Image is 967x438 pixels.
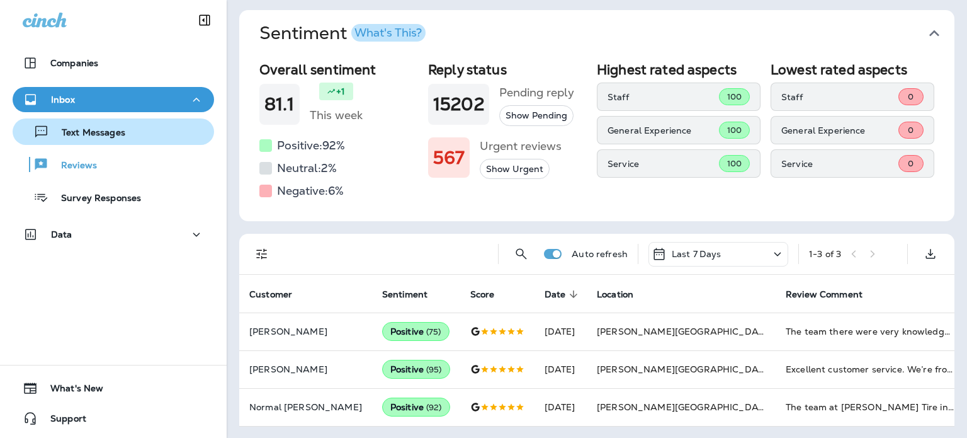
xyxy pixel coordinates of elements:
[13,376,214,401] button: What's New
[727,158,742,169] span: 100
[354,27,422,38] div: What's This?
[908,158,913,169] span: 0
[727,125,742,135] span: 100
[38,383,103,398] span: What's New
[781,125,898,135] p: General Experience
[13,151,214,178] button: Reviews
[277,135,345,156] h5: Positive: 92 %
[382,289,427,300] span: Sentiment
[351,24,426,42] button: What's This?
[426,364,442,375] span: ( 95 )
[608,159,719,169] p: Service
[13,184,214,210] button: Survey Responses
[480,136,562,156] h5: Urgent reviews
[545,289,566,300] span: Date
[480,159,550,180] button: Show Urgent
[781,92,898,102] p: Staff
[249,402,362,412] p: Normal [PERSON_NAME]
[786,401,954,413] div: The team at Jensen Tire in Bellevue, Nebraska, are awesome! I went in for a tire repair and they ...
[672,249,721,259] p: Last 7 Days
[534,388,587,426] td: [DATE]
[470,289,511,300] span: Score
[249,289,308,300] span: Customer
[786,289,862,300] span: Review Comment
[13,406,214,431] button: Support
[13,222,214,247] button: Data
[597,289,633,300] span: Location
[433,94,484,115] h1: 15202
[918,241,943,267] button: Export as CSV
[13,87,214,112] button: Inbox
[249,326,362,337] p: [PERSON_NAME]
[534,313,587,350] td: [DATE]
[509,241,534,267] button: Search Reviews
[597,289,650,300] span: Location
[277,181,344,201] h5: Negative: 6 %
[264,94,295,115] h1: 81.1
[608,92,719,102] p: Staff
[433,147,465,168] h1: 567
[499,105,574,126] button: Show Pending
[426,326,441,337] span: ( 75 )
[239,57,954,221] div: SentimentWhat's This?
[48,160,97,172] p: Reviews
[771,62,934,78] h2: Lowest rated aspects
[13,118,214,145] button: Text Messages
[249,10,964,57] button: SentimentWhat's This?
[382,398,450,417] div: Positive
[597,62,761,78] h2: Highest rated aspects
[786,325,954,338] div: The team there were very knowledgeable and friendly.
[277,158,337,178] h5: Neutral: 2 %
[545,289,582,300] span: Date
[727,91,742,102] span: 100
[51,95,75,105] p: Inbox
[310,105,363,125] h5: This week
[786,363,954,376] div: Excellent customer service. We’re from out of town and just popped in on a Friday at 3:00pm with ...
[259,62,418,78] h2: Overall sentiment
[499,83,574,103] h5: Pending reply
[786,289,879,300] span: Review Comment
[249,289,292,300] span: Customer
[48,193,141,205] p: Survey Responses
[249,241,274,267] button: Filters
[908,91,913,102] span: 0
[781,159,898,169] p: Service
[597,401,772,413] span: [PERSON_NAME][GEOGRAPHIC_DATA]
[50,58,98,68] p: Companies
[259,23,426,44] h1: Sentiment
[597,364,772,375] span: [PERSON_NAME][GEOGRAPHIC_DATA]
[187,8,222,33] button: Collapse Sidebar
[426,402,442,413] span: ( 92 )
[428,62,587,78] h2: Reply status
[597,326,772,337] span: [PERSON_NAME][GEOGRAPHIC_DATA]
[470,289,495,300] span: Score
[572,249,628,259] p: Auto refresh
[38,413,86,429] span: Support
[608,125,719,135] p: General Experience
[249,364,362,374] p: [PERSON_NAME]
[382,322,450,341] div: Positive
[382,289,444,300] span: Sentiment
[908,125,913,135] span: 0
[49,127,125,139] p: Text Messages
[382,360,450,379] div: Positive
[51,229,72,239] p: Data
[336,85,345,98] p: +1
[534,350,587,388] td: [DATE]
[809,249,841,259] div: 1 - 3 of 3
[13,50,214,76] button: Companies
